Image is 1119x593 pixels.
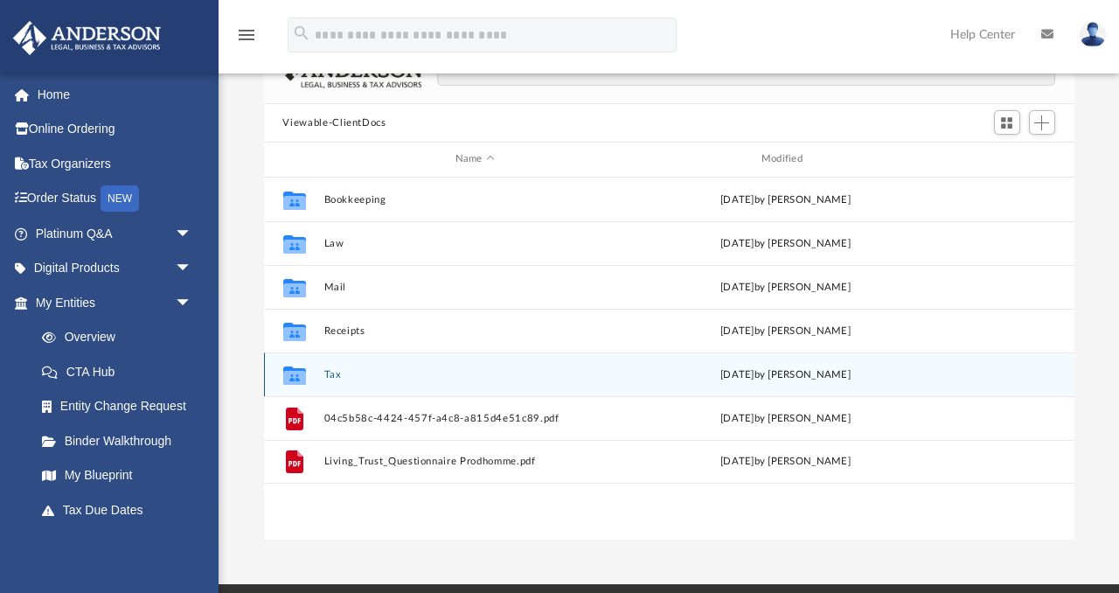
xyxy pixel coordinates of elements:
[24,354,219,389] a: CTA Hub
[24,423,219,458] a: Binder Walkthrough
[175,285,210,321] span: arrow_drop_down
[323,151,626,167] div: Name
[633,151,936,167] div: Modified
[292,24,311,43] i: search
[24,320,219,355] a: Overview
[12,216,219,251] a: Platinum Q&Aarrow_drop_down
[634,454,936,470] div: [DATE] by [PERSON_NAME]
[323,325,626,337] button: Receipts
[634,410,936,426] div: [DATE] by [PERSON_NAME]
[236,24,257,45] i: menu
[634,235,936,251] div: [DATE] by [PERSON_NAME]
[12,112,219,147] a: Online Ordering
[944,151,1067,167] div: id
[634,323,936,338] div: [DATE] by [PERSON_NAME]
[634,366,936,382] div: [DATE] by [PERSON_NAME]
[323,456,626,467] button: Living_Trust_Questionnaire Prodhomme.pdf
[175,527,210,563] span: arrow_drop_down
[264,178,1074,541] div: grid
[12,527,210,583] a: My [PERSON_NAME] Teamarrow_drop_down
[634,279,936,295] div: [DATE] by [PERSON_NAME]
[323,194,626,206] button: Bookkeeping
[8,21,166,55] img: Anderson Advisors Platinum Portal
[12,251,219,286] a: Digital Productsarrow_drop_down
[1080,22,1106,47] img: User Pic
[323,413,626,424] button: 04c5b58c-4424-457f-a4c8-a815d4e51c89.pdf
[12,77,219,112] a: Home
[271,151,315,167] div: id
[323,282,626,293] button: Mail
[994,110,1020,135] button: Switch to Grid View
[12,146,219,181] a: Tax Organizers
[634,192,936,207] div: [DATE] by [PERSON_NAME]
[24,492,219,527] a: Tax Due Dates
[12,181,219,217] a: Order StatusNEW
[282,115,386,131] button: Viewable-ClientDocs
[24,458,210,493] a: My Blueprint
[175,251,210,287] span: arrow_drop_down
[1029,110,1055,135] button: Add
[323,238,626,249] button: Law
[323,369,626,380] button: Tax
[101,185,139,212] div: NEW
[12,285,219,320] a: My Entitiesarrow_drop_down
[24,389,219,424] a: Entity Change Request
[236,33,257,45] a: menu
[175,216,210,252] span: arrow_drop_down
